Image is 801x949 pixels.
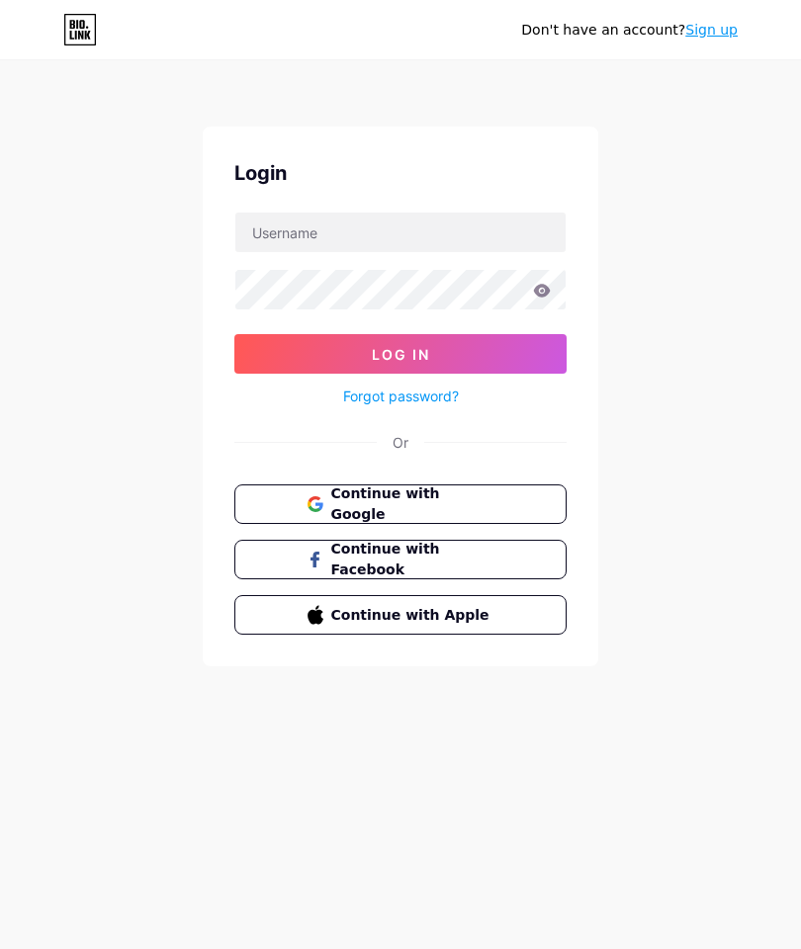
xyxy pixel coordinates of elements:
input: Username [235,213,566,252]
div: Or [393,432,408,453]
div: Login [234,158,567,188]
button: Continue with Apple [234,595,567,635]
a: Forgot password? [343,386,459,406]
button: Continue with Google [234,484,567,524]
button: Continue with Facebook [234,540,567,579]
div: Don't have an account? [521,20,738,41]
span: Continue with Google [331,483,494,525]
button: Log In [234,334,567,374]
span: Continue with Apple [331,605,494,626]
span: Log In [372,346,430,363]
a: Sign up [685,22,738,38]
span: Continue with Facebook [331,539,494,580]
